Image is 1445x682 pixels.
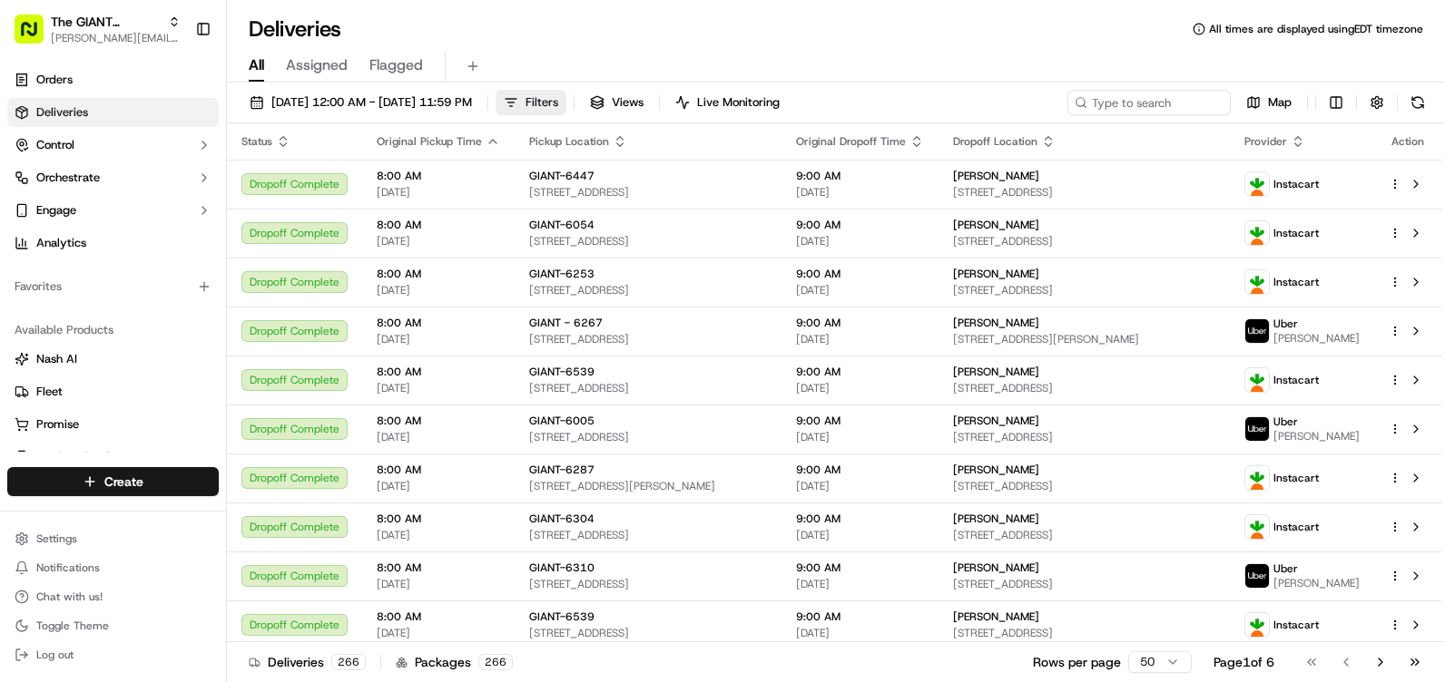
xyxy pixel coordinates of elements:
[249,653,366,671] div: Deliveries
[529,185,767,200] span: [STREET_ADDRESS]
[529,234,767,248] span: [STREET_ADDRESS]
[377,316,500,330] span: 8:00 AM
[7,229,219,258] a: Analytics
[1273,177,1319,191] span: Instacart
[377,169,500,183] span: 8:00 AM
[128,307,220,321] a: Powered byPylon
[377,332,500,346] span: [DATE]
[1245,319,1269,343] img: profile_uber_ahold_partner.png
[36,416,79,433] span: Promise
[377,185,500,200] span: [DATE]
[529,267,595,281] span: GIANT-6253
[1268,94,1292,111] span: Map
[153,265,168,279] div: 💻
[36,170,100,186] span: Orchestrate
[7,131,219,160] button: Control
[529,218,595,232] span: GIANT-6054
[1273,414,1298,429] span: Uber
[796,626,924,640] span: [DATE]
[1273,275,1319,289] span: Instacart
[953,463,1039,477] span: [PERSON_NAME]
[953,414,1039,428] span: [PERSON_NAME]
[529,528,767,542] span: [STREET_ADDRESS]
[529,463,595,477] span: GIANT-6287
[953,511,1039,526] span: [PERSON_NAME]
[796,218,924,232] span: 9:00 AM
[1273,561,1298,576] span: Uber
[953,332,1215,346] span: [STREET_ADDRESS][PERSON_NAME]
[377,430,500,444] span: [DATE]
[529,365,595,379] span: GIANT-6539
[36,648,74,662] span: Log out
[377,414,500,428] span: 8:00 AM
[7,555,219,580] button: Notifications
[953,479,1215,493] span: [STREET_ADDRESS]
[496,90,566,115] button: Filters
[1209,22,1423,36] span: All times are displayed using EDT timezone
[953,528,1215,542] span: [STREET_ADDRESS]
[7,65,219,94] a: Orders
[796,414,924,428] span: 9:00 AM
[953,169,1039,183] span: [PERSON_NAME]
[1405,90,1430,115] button: Refresh
[241,90,480,115] button: [DATE] 12:00 AM - [DATE] 11:59 PM
[377,463,500,477] span: 8:00 AM
[529,332,767,346] span: [STREET_ADDRESS]
[1273,471,1319,485] span: Instacart
[36,449,123,465] span: Product Catalog
[796,560,924,575] span: 9:00 AM
[1033,653,1121,671] p: Rows per page
[796,577,924,591] span: [DATE]
[7,584,219,609] button: Chat with us!
[286,54,348,76] span: Assigned
[796,479,924,493] span: [DATE]
[1245,172,1269,196] img: profile_instacart_ahold_partner.png
[953,267,1039,281] span: [PERSON_NAME]
[15,416,211,433] a: Promise
[104,473,143,491] span: Create
[7,443,219,472] button: Product Catalog
[1214,653,1274,671] div: Page 1 of 6
[7,98,219,127] a: Deliveries
[1273,317,1298,331] span: Uber
[529,134,609,149] span: Pickup Location
[953,185,1215,200] span: [STREET_ADDRESS]
[953,560,1039,575] span: [PERSON_NAME]
[51,13,161,31] button: The GIANT Company
[953,609,1039,624] span: [PERSON_NAME]
[796,381,924,395] span: [DATE]
[377,234,500,248] span: [DATE]
[241,134,272,149] span: Status
[36,560,100,575] span: Notifications
[377,528,500,542] span: [DATE]
[396,653,513,671] div: Packages
[529,626,767,640] span: [STREET_ADDRESS]
[181,307,220,321] span: Pylon
[36,137,74,153] span: Control
[7,377,219,406] button: Fleet
[271,94,472,111] span: [DATE] 12:00 AM - [DATE] 11:59 PM
[51,31,181,45] span: [PERSON_NAME][EMAIL_ADDRESS][DOMAIN_NAME]
[612,94,644,111] span: Views
[1245,221,1269,245] img: profile_instacart_ahold_partner.png
[1245,368,1269,392] img: profile_instacart_ahold_partner.png
[1273,618,1319,632] span: Instacart
[1245,466,1269,490] img: profile_instacart_ahold_partner.png
[953,430,1215,444] span: [STREET_ADDRESS]
[18,265,33,279] div: 📗
[953,218,1039,232] span: [PERSON_NAME]
[1067,90,1231,115] input: Type to search
[36,235,86,251] span: Analytics
[62,191,230,206] div: We're available if you need us!
[7,345,219,374] button: Nash AI
[377,283,500,297] span: [DATE]
[36,104,88,121] span: Deliveries
[953,365,1039,379] span: [PERSON_NAME]
[7,642,219,667] button: Log out
[953,234,1215,248] span: [STREET_ADDRESS]
[697,94,780,111] span: Live Monitoring
[36,589,103,604] span: Chat with us!
[36,263,139,281] span: Knowledge Base
[796,430,924,444] span: [DATE]
[1273,373,1319,387] span: Instacart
